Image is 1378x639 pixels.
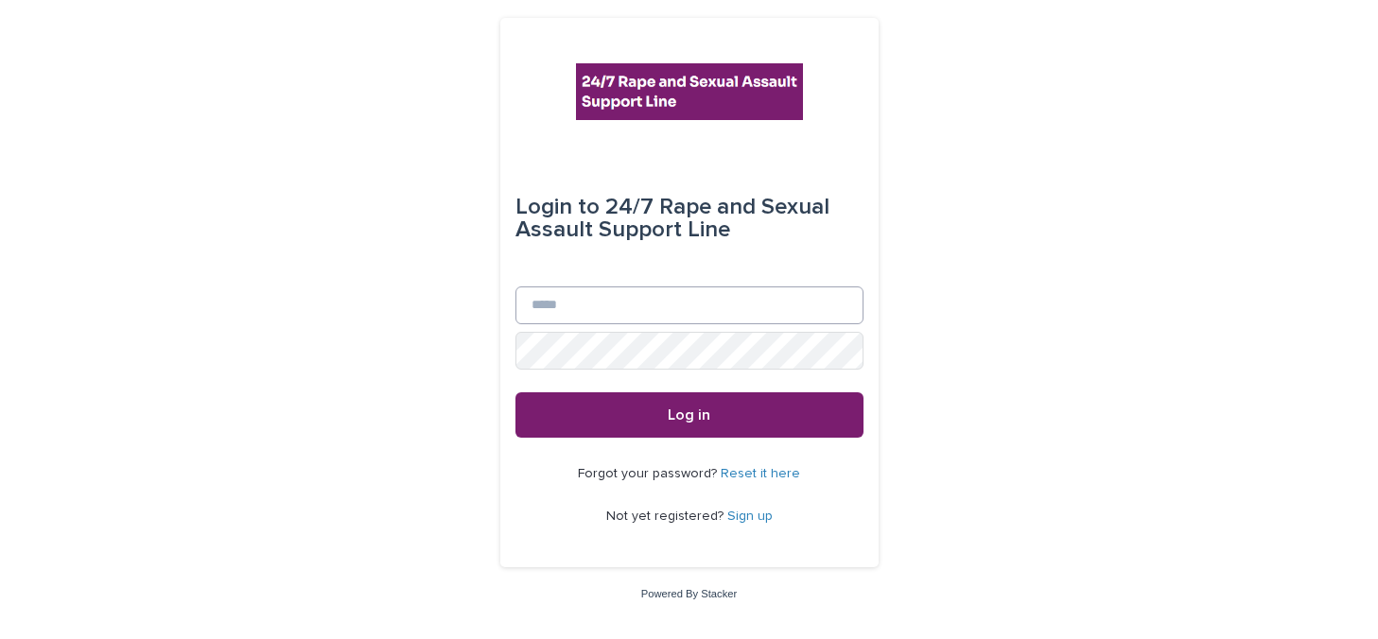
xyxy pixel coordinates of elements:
[727,509,773,523] a: Sign up
[721,467,800,480] a: Reset it here
[668,407,710,423] span: Log in
[576,63,803,120] img: rhQMoQhaT3yELyF149Cw
[515,196,600,218] span: Login to
[606,509,727,523] span: Not yet registered?
[641,588,737,599] a: Powered By Stacker
[578,467,721,480] span: Forgot your password?
[515,181,863,256] div: 24/7 Rape and Sexual Assault Support Line
[515,392,863,438] button: Log in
